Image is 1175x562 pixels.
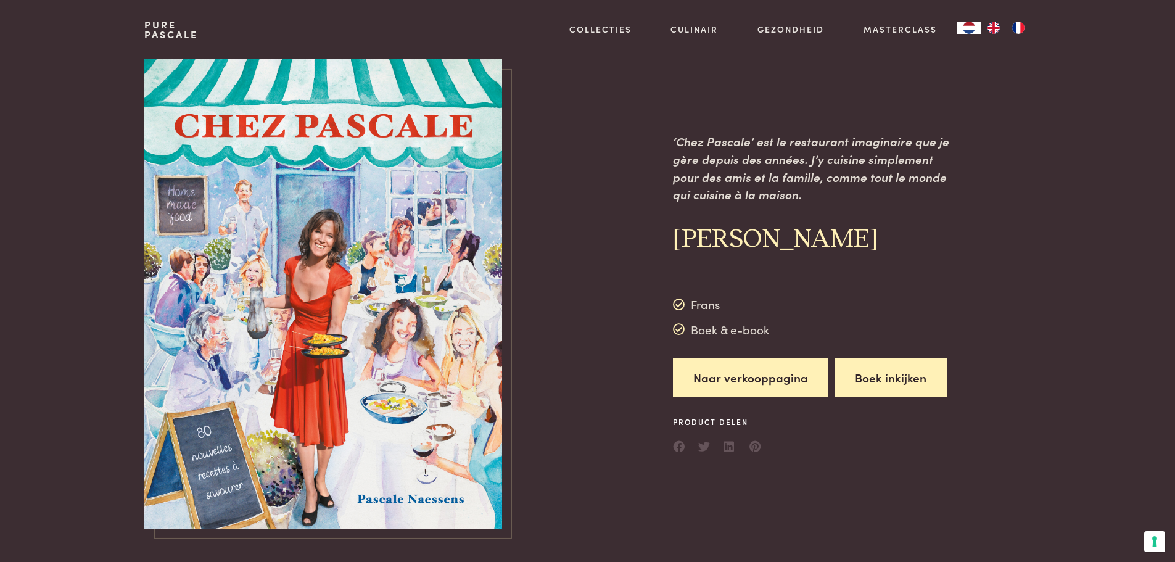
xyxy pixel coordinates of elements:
[144,59,502,529] img: https://admin.purepascale.com/wp-content/uploads/2024/09/9789401413374-scaled.jpg
[981,22,1031,34] ul: Language list
[957,22,1031,34] aside: Language selected: Nederlands
[673,295,770,314] div: Frans
[835,358,947,397] button: Boek inkijken
[673,133,955,204] p: ‘Chez Pascale’ est le restaurant imaginaire que je gère depuis des années. J’y cuisine simplement...
[864,23,937,36] a: Masterclass
[1006,22,1031,34] a: FR
[569,23,632,36] a: Collecties
[670,23,718,36] a: Culinair
[957,22,981,34] div: Language
[1144,531,1165,552] button: Uw voorkeuren voor toestemming voor trackingtechnologieën
[757,23,824,36] a: Gezondheid
[673,320,770,339] div: Boek & e-book
[673,223,955,256] h2: [PERSON_NAME]
[144,20,198,39] a: PurePascale
[981,22,1006,34] a: EN
[673,416,762,428] span: Product delen
[957,22,981,34] a: NL
[673,358,828,397] a: Naar verkooppagina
